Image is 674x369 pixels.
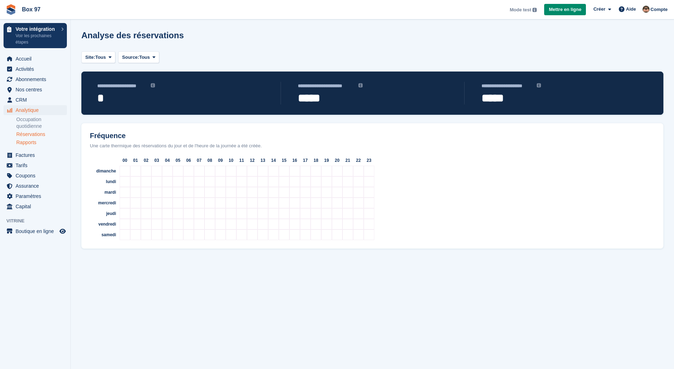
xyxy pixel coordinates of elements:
div: 17 [300,155,311,166]
a: Boutique d'aperçu [58,227,67,235]
span: CRM [16,95,58,105]
h1: Analyse des réservations [81,30,184,40]
span: Assurance [16,181,58,191]
div: dimanche [84,166,120,176]
span: Abonnements [16,74,58,84]
button: Source: Tous [118,51,159,63]
p: Votre intégration [16,27,58,32]
span: Créer [593,6,605,13]
a: menu [4,181,67,191]
span: Activités [16,64,58,74]
div: jeudi [84,208,120,219]
span: Source: [122,54,139,61]
a: menu [4,160,67,170]
div: 12 [247,155,258,166]
div: 23 [364,155,374,166]
div: samedi [84,229,120,240]
div: 01 [130,155,141,166]
div: Une carte thermique des réservations du jour et de l'heure de la journée a été créée. [84,142,661,149]
img: Kévin CHAUVET [643,6,650,13]
div: 10 [226,155,236,166]
div: 06 [183,155,194,166]
img: icon-info-grey-7440780725fd019a000dd9b08b2336e03edf1995a4989e88bcd33f0948082b44.svg [537,83,541,87]
img: icon-info-grey-7440780725fd019a000dd9b08b2336e03edf1995a4989e88bcd33f0948082b44.svg [151,83,155,87]
div: 05 [173,155,183,166]
div: 18 [311,155,321,166]
span: Factures [16,150,58,160]
div: mercredi [84,198,120,208]
a: Réservations [16,131,67,138]
span: Paramètres [16,191,58,201]
button: Site: Tous [81,51,115,63]
span: Accueil [16,54,58,64]
a: Votre intégration Voir les prochaines étapes [4,23,67,48]
img: icon-info-grey-7440780725fd019a000dd9b08b2336e03edf1995a4989e88bcd33f0948082b44.svg [358,83,363,87]
div: 22 [353,155,364,166]
div: 04 [162,155,173,166]
span: Tous [95,54,106,61]
p: Voir les prochaines étapes [16,33,58,45]
a: Rapports [16,139,67,146]
div: 11 [236,155,247,166]
span: Mode test [510,6,531,13]
div: 03 [151,155,162,166]
a: menu [4,201,67,211]
span: Compte [651,6,668,13]
a: menu [4,105,67,115]
div: 20 [332,155,342,166]
span: Tous [139,54,150,61]
img: stora-icon-8386f47178a22dfd0bd8f6a31ec36ba5ce8667c1dd55bd0f319d3a0aa187defe.svg [6,4,16,15]
span: Vitrine [6,217,70,225]
div: 21 [342,155,353,166]
div: 08 [204,155,215,166]
a: Occupation quotidienne [16,116,67,130]
span: Capital [16,201,58,211]
span: Tarifs [16,160,58,170]
a: menu [4,85,67,95]
a: menu [4,150,67,160]
span: Site: [85,54,95,61]
img: icon-info-grey-7440780725fd019a000dd9b08b2336e03edf1995a4989e88bcd33f0948082b44.svg [532,8,537,12]
div: 13 [258,155,268,166]
div: 16 [289,155,300,166]
span: Nos centres [16,85,58,95]
a: menu [4,64,67,74]
div: 19 [321,155,332,166]
span: Boutique en ligne [16,226,58,236]
div: 02 [141,155,151,166]
div: 00 [120,155,130,166]
a: menu [4,95,67,105]
a: Box 97 [19,4,43,15]
div: vendredi [84,219,120,229]
a: menu [4,226,67,236]
div: 15 [279,155,289,166]
span: Analytique [16,105,58,115]
a: menu [4,74,67,84]
span: Coupons [16,171,58,181]
a: menu [4,54,67,64]
div: 14 [268,155,279,166]
div: 07 [194,155,204,166]
h2: Fréquence [84,132,661,140]
span: Aide [626,6,636,13]
a: menu [4,171,67,181]
a: Mettre en ligne [544,4,586,16]
a: menu [4,191,67,201]
div: mardi [84,187,120,198]
div: lundi [84,176,120,187]
span: Mettre en ligne [549,6,581,13]
div: 09 [215,155,226,166]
